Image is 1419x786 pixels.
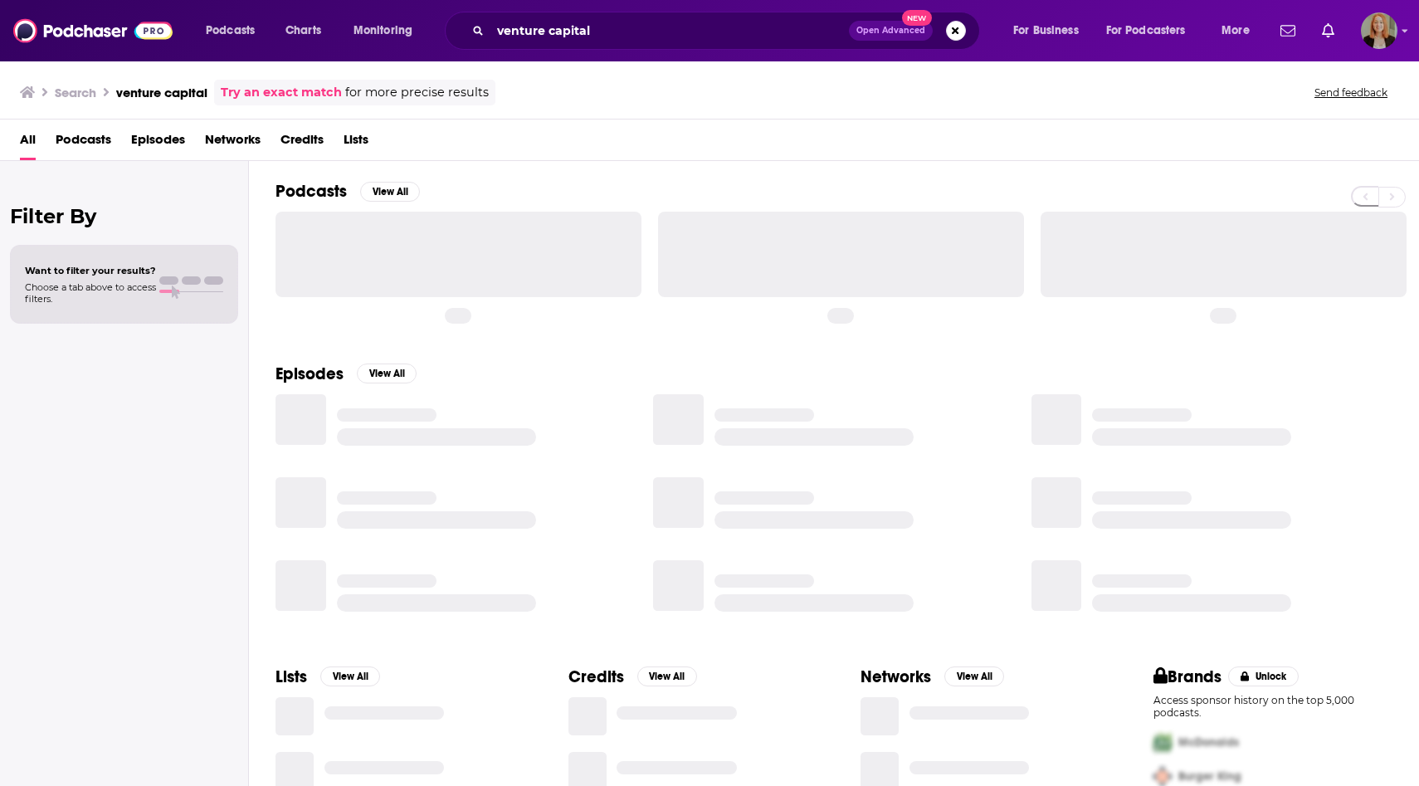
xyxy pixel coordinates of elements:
[1315,17,1341,45] a: Show notifications dropdown
[206,19,255,42] span: Podcasts
[1178,735,1239,749] span: McDonalds
[461,12,996,50] div: Search podcasts, credits, & more...
[221,83,342,102] a: Try an exact match
[1153,666,1222,687] h2: Brands
[1274,17,1302,45] a: Show notifications dropdown
[944,666,1004,686] button: View All
[275,17,331,44] a: Charts
[56,126,111,160] a: Podcasts
[276,181,420,202] a: PodcastsView All
[1361,12,1397,49] span: Logged in as emckenzie
[131,126,185,160] a: Episodes
[1002,17,1100,44] button: open menu
[568,666,697,687] a: CreditsView All
[276,181,347,202] h2: Podcasts
[1153,694,1393,719] p: Access sponsor history on the top 5,000 podcasts.
[55,85,96,100] h3: Search
[285,19,321,42] span: Charts
[194,17,276,44] button: open menu
[861,666,1004,687] a: NetworksView All
[13,15,173,46] img: Podchaser - Follow, Share and Rate Podcasts
[1013,19,1079,42] span: For Business
[637,666,697,686] button: View All
[568,666,624,687] h2: Credits
[849,21,933,41] button: Open AdvancedNew
[1210,17,1270,44] button: open menu
[1361,12,1397,49] button: Show profile menu
[1228,666,1299,686] button: Unlock
[205,126,261,160] a: Networks
[360,182,420,202] button: View All
[25,281,156,305] span: Choose a tab above to access filters.
[25,265,156,276] span: Want to filter your results?
[1106,19,1186,42] span: For Podcasters
[1178,769,1241,784] span: Burger King
[856,27,925,35] span: Open Advanced
[1222,19,1250,42] span: More
[20,126,36,160] a: All
[276,364,417,384] a: EpisodesView All
[357,364,417,383] button: View All
[116,85,207,100] h3: venture capital
[320,666,380,686] button: View All
[276,666,307,687] h2: Lists
[490,17,849,44] input: Search podcasts, credits, & more...
[345,83,489,102] span: for more precise results
[276,364,344,384] h2: Episodes
[342,17,434,44] button: open menu
[1095,17,1210,44] button: open menu
[280,126,324,160] a: Credits
[1361,12,1397,49] img: User Profile
[354,19,412,42] span: Monitoring
[1309,85,1392,100] button: Send feedback
[344,126,368,160] a: Lists
[276,666,380,687] a: ListsView All
[1147,725,1178,759] img: First Pro Logo
[902,10,932,26] span: New
[10,204,238,228] h2: Filter By
[861,666,931,687] h2: Networks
